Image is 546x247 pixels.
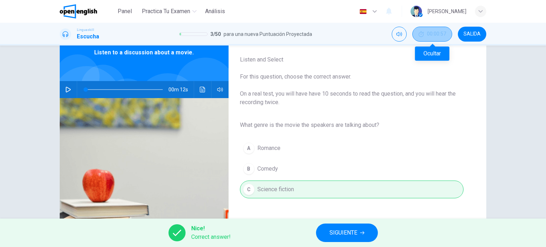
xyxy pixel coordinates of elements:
span: Practica tu examen [142,7,190,16]
span: SIGUIENTE [330,228,357,238]
div: Ocultar [412,27,452,42]
img: Profile picture [411,6,422,17]
img: OpenEnglish logo [60,4,97,18]
a: OpenEnglish logo [60,4,113,18]
button: SIGUIENTE [316,224,378,242]
span: Panel [118,7,132,16]
div: [PERSON_NAME] [428,7,466,16]
span: Listen to a discussion about a movie. [94,48,194,57]
button: SALIDA [458,27,486,42]
div: Silenciar [392,27,407,42]
img: es [359,9,368,14]
span: para una nueva Puntuación Proyectada [224,30,312,38]
div: Ocultar [415,47,449,61]
button: Panel [113,5,136,18]
span: Análisis [205,7,225,16]
span: SALIDA [464,31,481,37]
button: Análisis [202,5,228,18]
span: 00:00:57 [427,31,446,37]
button: 00:00:57 [412,27,452,42]
span: Nice! [191,224,231,233]
span: On a real test, you will have have 10 seconds to read the question, and you will hear the recordi... [240,90,464,107]
button: Haz clic para ver la transcripción del audio [197,81,208,98]
h1: Escucha [77,32,99,41]
span: Correct answer! [191,233,231,241]
span: For this question, choose the correct answer. [240,73,464,81]
span: What genre is the movie the speakers are talking about? [240,121,464,129]
button: Practica tu examen [139,5,199,18]
span: 00m 12s [168,81,194,98]
span: Listen and Select [240,55,464,64]
span: Linguaskill [77,27,94,32]
span: 3 / 50 [210,30,221,38]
